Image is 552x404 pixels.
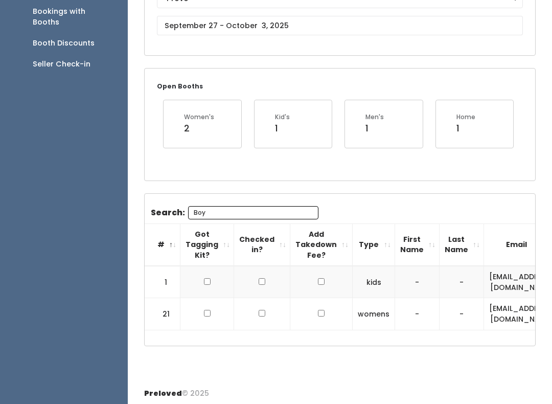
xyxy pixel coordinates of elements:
th: Got Tagging Kit?: activate to sort column ascending [180,223,234,266]
div: 1 [365,122,384,135]
td: - [440,298,484,330]
div: © 2025 [144,380,209,399]
div: Men's [365,113,384,122]
td: womens [353,298,395,330]
th: Checked in?: activate to sort column ascending [234,223,290,266]
div: 2 [184,122,214,135]
th: #: activate to sort column descending [145,223,180,266]
div: Seller Check-in [33,59,90,70]
td: - [440,266,484,298]
div: Bookings with Booths [33,6,111,28]
div: Kid's [275,113,290,122]
td: kids [353,266,395,298]
th: Add Takedown Fee?: activate to sort column ascending [290,223,353,266]
th: Type: activate to sort column ascending [353,223,395,266]
div: 1 [275,122,290,135]
span: Preloved [144,388,182,398]
td: 1 [145,266,180,298]
small: Open Booths [157,82,203,91]
th: First Name: activate to sort column ascending [395,223,440,266]
label: Search: [151,206,318,219]
td: - [395,266,440,298]
td: - [395,298,440,330]
div: 1 [456,122,475,135]
td: 21 [145,298,180,330]
div: Women's [184,113,214,122]
input: September 27 - October 3, 2025 [157,16,523,35]
div: Home [456,113,475,122]
input: Search: [188,206,318,219]
th: Last Name: activate to sort column ascending [440,223,484,266]
div: Booth Discounts [33,38,95,49]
